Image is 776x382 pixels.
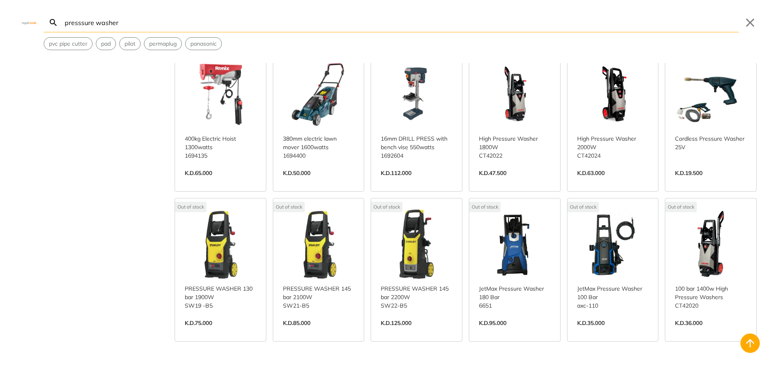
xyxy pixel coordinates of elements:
[371,202,403,212] div: Out of stock
[190,40,217,48] span: panasonic
[120,38,140,50] button: Select suggestion: pilot
[119,37,141,50] div: Suggestion: pilot
[469,202,501,212] div: Out of stock
[101,40,111,48] span: pad
[19,21,39,24] img: Close
[567,202,599,212] div: Out of stock
[48,18,58,27] svg: Search
[740,333,760,353] button: Back to top
[63,13,739,32] input: Search…
[44,37,93,50] div: Suggestion: pvc pipe cutter
[273,202,305,212] div: Out of stock
[96,38,116,50] button: Select suggestion: pad
[744,337,757,350] svg: Back to top
[124,40,135,48] span: pilot
[744,16,757,29] button: Close
[186,38,221,50] button: Select suggestion: panasonic
[665,202,697,212] div: Out of stock
[49,40,87,48] span: pvc pipe cutter
[144,38,181,50] button: Select suggestion: permaplug
[185,37,222,50] div: Suggestion: panasonic
[149,40,177,48] span: permaplug
[44,38,92,50] button: Select suggestion: pvc pipe cutter
[175,202,207,212] div: Out of stock
[144,37,182,50] div: Suggestion: permaplug
[96,37,116,50] div: Suggestion: pad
